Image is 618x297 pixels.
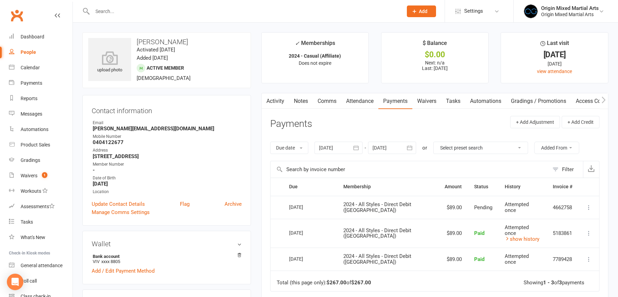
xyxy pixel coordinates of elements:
[21,80,42,86] div: Payments
[388,60,482,71] p: Next: n/a Last: [DATE]
[21,34,44,39] div: Dashboard
[93,133,242,140] div: Mobile Number
[9,137,72,153] a: Product Sales
[299,60,331,66] span: Does not expire
[277,280,371,286] div: Total (this page only): of
[505,236,539,242] a: show history
[21,263,62,268] div: General attendance
[547,196,579,219] td: 4662758
[541,5,599,11] div: Origin Mixed Martial Arts
[547,178,579,195] th: Invoice #
[505,224,529,236] span: Attempted once
[9,199,72,214] a: Assessments
[341,93,378,109] a: Attendance
[505,253,529,265] span: Attempted once
[438,248,468,271] td: $89.00
[180,200,190,208] a: Flag
[92,200,145,208] a: Update Contact Details
[21,157,40,163] div: Gradings
[9,75,72,91] a: Payments
[270,119,312,129] h3: Payments
[289,53,341,59] strong: 2024 - Casual (Affiliate)
[562,116,599,128] button: + Add Credit
[21,219,33,225] div: Tasks
[21,127,48,132] div: Automations
[540,39,569,51] div: Last visit
[337,178,438,195] th: Membership
[313,93,341,109] a: Comms
[510,116,560,128] button: + Add Adjustment
[541,11,599,17] div: Origin Mixed Martial Arts
[21,173,37,178] div: Waivers
[137,55,168,61] time: Added [DATE]
[412,93,441,109] a: Waivers
[93,147,242,154] div: Address
[92,253,242,265] li: VIV
[505,201,529,213] span: Attempted once
[9,91,72,106] a: Reports
[137,75,191,81] span: [DEMOGRAPHIC_DATA]
[295,39,335,51] div: Memberships
[9,168,72,183] a: Waivers 1
[271,161,549,178] input: Search by invoice number
[88,51,131,74] div: upload photo
[295,40,299,47] i: ✓
[92,240,242,248] h3: Wallet
[21,142,50,147] div: Product Sales
[499,178,547,195] th: History
[438,178,468,195] th: Amount
[423,39,447,51] div: $ Balance
[343,253,411,265] span: 2024 - All Styles - Direct Debit ([GEOGRAPHIC_DATA])
[93,181,242,187] strong: [DATE]
[524,280,584,286] div: Showing of payments
[468,178,499,195] th: Status
[21,204,55,209] div: Assessments
[327,280,346,286] strong: $267.00
[262,93,289,109] a: Activity
[101,259,120,264] span: xxxx 8805
[93,126,242,132] strong: [PERSON_NAME][EMAIL_ADDRESS][DOMAIN_NAME]
[441,93,465,109] a: Tasks
[9,106,72,122] a: Messages
[21,278,37,284] div: Roll call
[289,227,321,238] div: [DATE]
[93,120,242,126] div: Email
[21,235,45,240] div: What's New
[93,153,242,159] strong: [STREET_ADDRESS]
[21,65,40,70] div: Calendar
[9,214,72,230] a: Tasks
[289,202,321,212] div: [DATE]
[90,7,398,16] input: Search...
[270,142,308,154] button: Due date
[388,51,482,58] div: $0.00
[351,280,371,286] strong: $267.00
[474,230,484,236] span: Paid
[438,196,468,219] td: $89.00
[21,49,36,55] div: People
[407,5,436,17] button: Add
[9,29,72,45] a: Dashboard
[543,280,554,286] strong: 1 - 3
[9,122,72,137] a: Automations
[474,204,492,211] span: Pending
[9,60,72,75] a: Calendar
[547,219,579,248] td: 5183861
[507,60,602,68] div: [DATE]
[422,144,427,152] div: or
[92,104,242,115] h3: Contact information
[506,93,571,109] a: Gradings / Promotions
[21,188,41,194] div: Workouts
[93,139,242,145] strong: 0404122677
[7,274,23,290] div: Open Intercom Messenger
[93,161,242,168] div: Member Number
[9,153,72,168] a: Gradings
[9,230,72,245] a: What's New
[562,165,574,174] div: Filter
[537,69,572,74] a: view attendance
[9,183,72,199] a: Workouts
[283,178,337,195] th: Due
[474,256,484,262] span: Paid
[507,51,602,58] div: [DATE]
[289,93,313,109] a: Notes
[147,65,184,71] span: Active member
